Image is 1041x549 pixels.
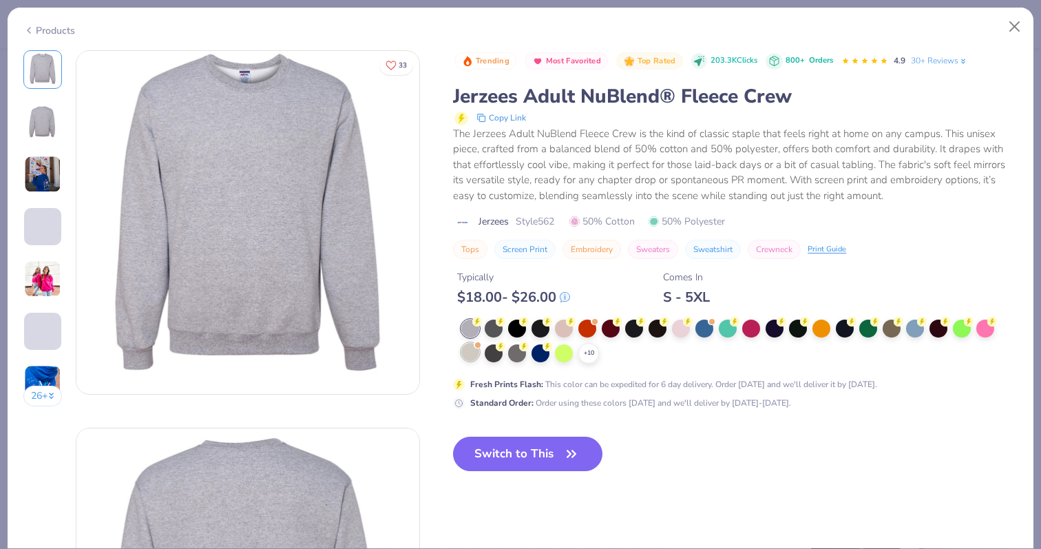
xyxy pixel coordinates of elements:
[457,270,570,284] div: Typically
[453,126,1018,204] div: The Jerzees Adult NuBlend Fleece Crew is the kind of classic staple that feels right at home on a...
[584,349,594,358] span: + 10
[24,365,61,402] img: User generated content
[1002,14,1028,40] button: Close
[638,57,676,65] span: Top Rated
[479,214,509,229] span: Jerzees
[628,240,678,259] button: Sweaters
[453,437,602,471] button: Switch to This
[23,386,63,406] button: 26+
[26,53,59,86] img: Front
[525,52,608,70] button: Badge Button
[476,57,509,65] span: Trending
[685,240,741,259] button: Sweatshirt
[663,289,710,306] div: S - 5XL
[470,379,543,390] strong: Fresh Prints Flash :
[616,52,682,70] button: Badge Button
[379,55,413,75] button: Like
[24,245,26,282] img: User generated content
[894,55,905,66] span: 4.9
[546,57,601,65] span: Most Favorited
[470,397,534,408] strong: Standard Order :
[748,240,801,259] button: Crewneck
[569,214,635,229] span: 50% Cotton
[23,23,75,38] div: Products
[624,56,635,67] img: Top Rated sort
[911,54,968,67] a: 30+ Reviews
[516,214,554,229] span: Style 562
[808,244,846,256] div: Print Guide
[462,56,473,67] img: Trending sort
[453,240,487,259] button: Tops
[454,52,516,70] button: Badge Button
[562,240,621,259] button: Embroidery
[532,56,543,67] img: Most Favorited sort
[841,50,888,72] div: 4.9 Stars
[26,105,59,138] img: Back
[453,83,1018,110] div: Jerzees Adult NuBlend® Fleece Crew
[24,350,26,387] img: User generated content
[470,378,877,391] div: This color can be expedited for 6 day delivery. Order [DATE] and we'll deliver it by [DATE].
[711,55,757,67] span: 203.3K Clicks
[494,240,556,259] button: Screen Print
[24,260,61,298] img: User generated content
[472,110,530,126] button: copy to clipboard
[786,55,833,67] div: 800+
[470,397,791,409] div: Order using these colors [DATE] and we'll deliver by [DATE]-[DATE].
[457,289,570,306] div: $ 18.00 - $ 26.00
[663,270,710,284] div: Comes In
[649,214,725,229] span: 50% Polyester
[809,55,833,65] span: Orders
[24,156,61,193] img: User generated content
[453,217,472,228] img: brand logo
[76,51,419,394] img: Front
[399,62,407,69] span: 33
